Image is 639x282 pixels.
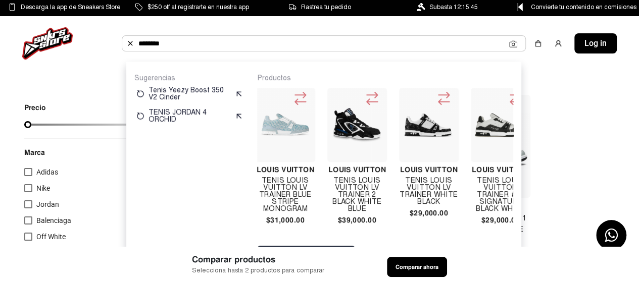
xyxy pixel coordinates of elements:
img: TENIS LOUIS VUITTON TRAINER #54 SIGNATURE BLACK WHITE [475,99,526,151]
span: Off White [36,233,66,241]
h4: $31,000.00 [256,216,315,223]
h4: TENIS LOUIS VUITTON LV TRAINER WHITE BLACK [399,177,459,205]
h4: Louis Vuitton [471,166,530,173]
p: TENIS JORDAN 4 ORCHID [149,109,231,123]
span: Log in [584,37,607,49]
span: Descarga la app de Sneakers Store [21,2,120,13]
span: Selecciona hasta 2 productos para comparar [192,266,324,275]
span: Adidas [36,168,58,176]
h4: Louis Vuitton [399,166,459,173]
img: Cámara [509,40,517,48]
img: restart.svg [136,112,144,120]
p: Precio [24,104,129,111]
h4: $39,000.00 [327,216,387,223]
span: Nike [36,184,50,192]
img: Buscar [126,39,134,47]
img: TENIS LOUIS VUITTON LV TRAINER 2 BLACK WHITE BLUE [331,99,383,151]
h4: TENIS LOUIS VUITTON LV TRAINER BLUE STRIPE MONOGRAM [256,177,315,212]
span: Convierte tu contenido en comisiones [531,2,636,13]
img: suggest.svg [235,90,243,98]
p: Marca [24,147,152,158]
h4: $29,000.00 [471,216,530,223]
img: logo [22,27,73,60]
p: Sugerencias [134,74,245,83]
span: Balenciaga [36,216,71,224]
img: Control Point Icon [514,3,526,11]
img: restart.svg [136,90,144,98]
img: TENIS LOUIS VUITTON LV TRAINER BLUE STRIPE MONOGRAM [260,99,311,151]
p: Productos [257,74,513,83]
img: user [554,39,562,47]
h4: TENIS LOUIS VUITTON LV TRAINER 2 BLACK WHITE BLUE [327,177,387,212]
h4: TENIS LOUIS VUITTON TRAINER #54 SIGNATURE BLACK WHITE [471,177,530,212]
span: Comparar productos [192,253,324,266]
img: shopping [534,39,542,47]
p: Tenis Yeezy Boost 350 V2 Cinder [149,87,231,101]
img: suggest.svg [235,112,243,120]
h4: Louis Vuitton [256,166,315,173]
span: Jordan [36,200,59,208]
h4: $29,000.00 [399,209,459,216]
span: $250 off al registrarte en nuestra app [148,2,249,13]
button: Comparar ahora [387,257,447,277]
span: Rastrea tu pedido [301,2,351,13]
button: Ver todos los productos [257,246,355,262]
span: Subasta 12:15:45 [429,2,478,13]
h4: Louis Vuitton [327,166,387,173]
img: TENIS LOUIS VUITTON LV TRAINER WHITE BLACK [403,99,455,151]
